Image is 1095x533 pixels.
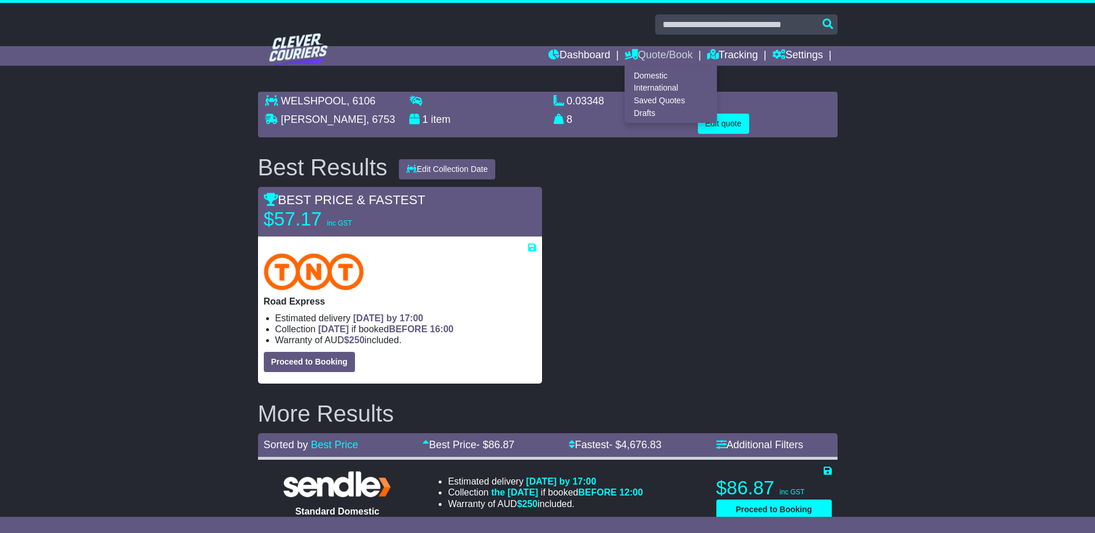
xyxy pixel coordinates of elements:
span: [DATE] by 17:00 [526,476,596,486]
span: inc GST [780,488,805,496]
span: , 6106 [347,95,376,107]
span: BEST PRICE & FASTEST [264,193,425,207]
li: Collection [275,324,536,335]
a: Domestic [625,69,716,82]
span: 250 [349,335,365,345]
span: $ [344,335,365,345]
span: 86.87 [488,439,514,451]
span: inc GST [327,219,352,227]
a: Tracking [707,46,758,66]
a: Best Price- $86.87 [423,439,514,451]
span: $ [517,499,538,509]
div: Best Results [252,155,394,180]
li: Warranty of AUD included. [448,498,643,509]
span: item [431,114,451,125]
a: Additional Filters [716,439,804,451]
a: Settings [772,46,823,66]
span: Standard Domestic [295,506,379,516]
span: WELSHPOOL [281,95,347,107]
li: Estimated delivery [275,313,536,324]
a: Quote/Book [625,46,693,66]
span: [DATE] by 17:00 [353,313,424,323]
span: - $ [609,439,662,451]
a: Drafts [625,107,716,119]
a: International [625,82,716,95]
span: 250 [522,499,538,509]
p: $86.87 [716,476,832,500]
li: Estimated delivery [448,476,643,487]
span: 8 [567,114,573,125]
span: 1 [423,114,428,125]
li: Collection [448,487,643,498]
span: [PERSON_NAME] [281,114,367,125]
span: 0.03348 [567,95,604,107]
a: Fastest- $4,676.83 [569,439,662,451]
span: if booked [318,324,453,334]
p: $57.17 [264,208,408,231]
a: Dashboard [548,46,610,66]
button: Proceed to Booking [716,500,832,520]
img: TNT Domestic: Road Express [264,253,364,290]
span: 12:00 [619,487,643,497]
span: 16:00 [430,324,454,334]
span: 4,676.83 [621,439,662,451]
span: BEFORE [578,487,617,497]
button: Edit quote [698,114,749,134]
span: the [DATE] [491,487,538,497]
p: Road Express [264,296,536,307]
span: [DATE] [318,324,349,334]
button: Proceed to Booking [264,352,355,372]
span: - $ [476,439,514,451]
li: Warranty of AUD included. [275,335,536,346]
img: Sendle: Standard Domestic [279,468,395,500]
span: Sorted by [264,439,308,451]
span: if booked [491,487,643,497]
button: Edit Collection Date [399,159,495,179]
div: Quote/Book [625,66,717,123]
a: Saved Quotes [625,95,716,107]
span: , 6753 [367,114,395,125]
span: BEFORE [389,324,428,334]
h2: More Results [258,401,838,426]
a: Best Price [311,439,358,451]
